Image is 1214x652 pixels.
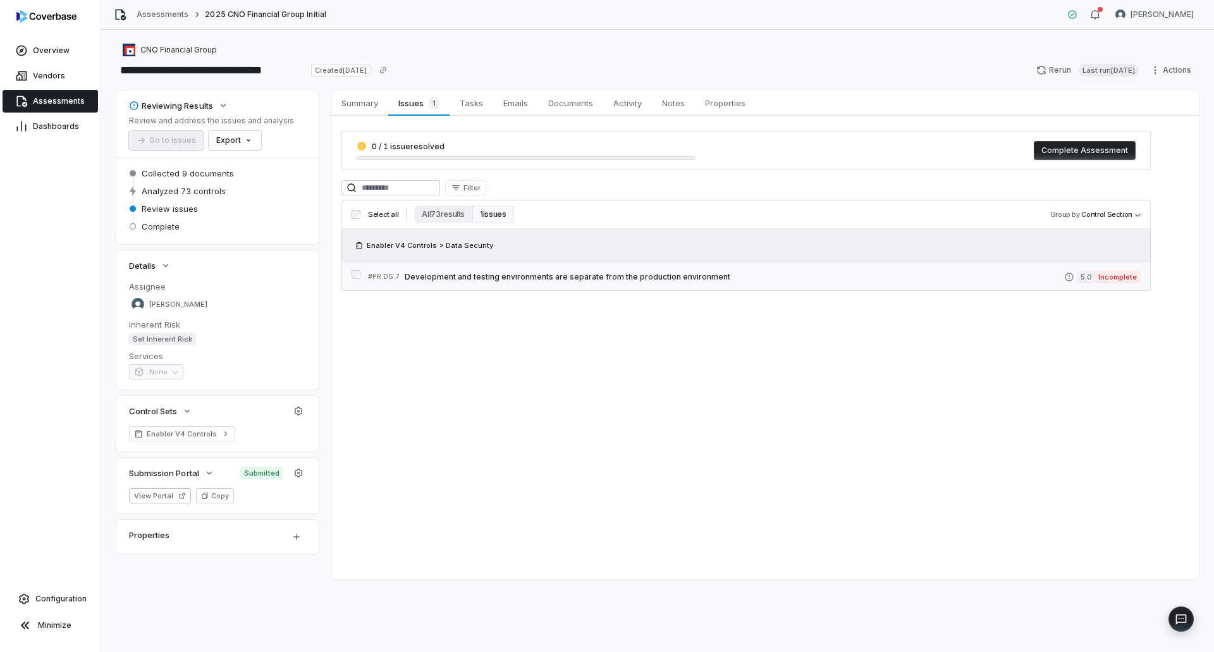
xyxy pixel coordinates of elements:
[125,254,175,277] button: Details
[142,168,234,179] span: Collected 9 documents
[3,90,98,113] a: Assessments
[1108,5,1201,24] button: Brittany Durbin avatar[PERSON_NAME]
[368,262,1141,291] a: #PR.DS.7Development and testing environments are separate from the production environment5.0Incom...
[33,46,70,56] span: Overview
[33,96,85,106] span: Assessments
[196,488,234,503] button: Copy
[142,185,226,197] span: Analyzed 73 controls
[125,462,218,484] button: Submission Portal
[3,39,98,62] a: Overview
[543,95,598,111] span: Documents
[429,97,439,109] span: 1
[125,400,196,422] button: Control Sets
[129,426,235,441] a: Enabler V4 Controls
[1146,61,1199,80] button: Actions
[119,39,221,61] button: https://cnoinc.com/CNO Financial Group
[129,100,213,111] div: Reviewing Results
[33,71,65,81] span: Vendors
[240,467,283,479] span: Submitted
[393,94,444,112] span: Issues
[5,587,95,610] a: Configuration
[1034,141,1136,160] button: Complete Assessment
[405,272,1064,282] span: Development and testing environments are separate from the production environment
[38,620,71,630] span: Minimize
[129,260,156,271] span: Details
[142,221,180,232] span: Complete
[463,183,481,193] span: Filter
[367,240,493,250] span: Enabler V4 Controls > Data Security
[445,180,486,195] button: Filter
[336,95,383,111] span: Summary
[1050,210,1080,219] span: Group by
[455,95,488,111] span: Tasks
[311,64,371,77] span: Created [DATE]
[129,281,306,292] dt: Assignee
[1077,271,1094,283] span: 5.0
[352,210,360,219] input: Select all
[1079,64,1139,77] span: Last run [DATE]
[35,594,87,604] span: Configuration
[132,298,144,311] img: Brittany Durbin avatar
[129,350,306,362] dt: Services
[16,10,77,23] img: logo-D7KZi-bG.svg
[147,429,218,439] span: Enabler V4 Controls
[129,319,306,330] dt: Inherent Risk
[129,405,177,417] span: Control Sets
[1131,9,1194,20] span: [PERSON_NAME]
[149,300,207,309] span: [PERSON_NAME]
[140,45,217,55] span: CNO Financial Group
[3,65,98,87] a: Vendors
[1029,61,1146,80] button: RerunLast run[DATE]
[372,142,445,151] span: 0 / 1 issue resolved
[414,206,472,223] button: All 73 results
[368,210,398,219] span: Select all
[129,116,294,126] p: Review and address the issues and analysis
[209,131,261,150] button: Export
[1115,9,1125,20] img: Brittany Durbin avatar
[372,59,395,82] button: Copy link
[33,121,79,132] span: Dashboards
[205,9,326,20] span: 2025 CNO Financial Group Initial
[1094,271,1141,283] span: Incomplete
[125,94,232,117] button: Reviewing Results
[142,203,198,214] span: Review issues
[608,95,647,111] span: Activity
[5,613,95,638] button: Minimize
[368,272,400,281] span: # PR.DS.7
[657,95,690,111] span: Notes
[129,467,199,479] span: Submission Portal
[129,333,196,345] span: Set Inherent Risk
[472,206,513,223] button: 1 issues
[137,9,188,20] a: Assessments
[498,95,533,111] span: Emails
[129,488,191,503] button: View Portal
[3,115,98,138] a: Dashboards
[700,95,751,111] span: Properties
